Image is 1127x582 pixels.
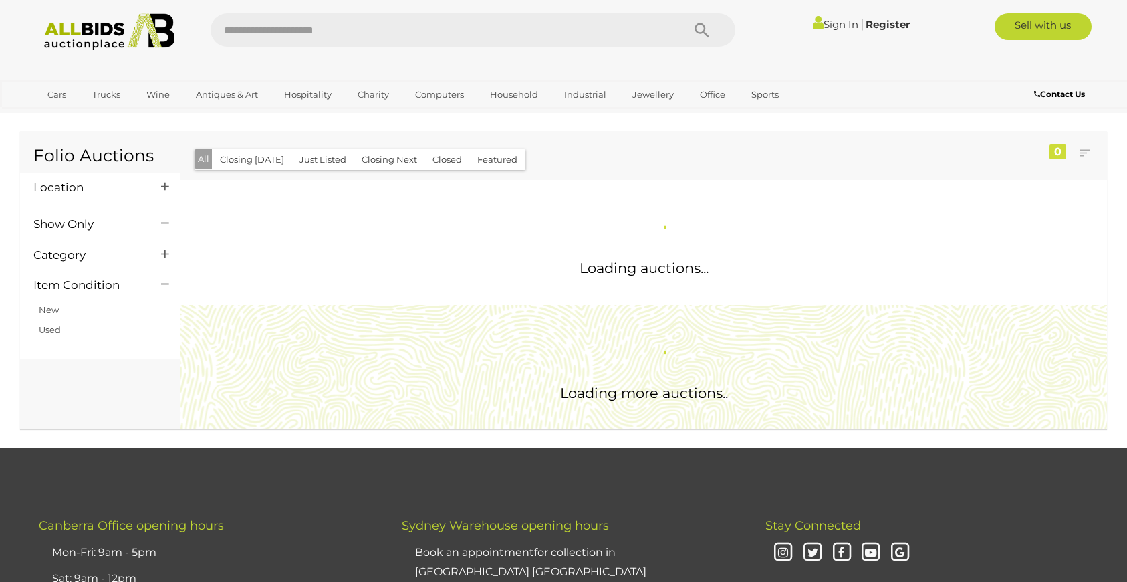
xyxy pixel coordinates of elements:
span: Sydney Warehouse opening hours [402,518,609,533]
a: Industrial [555,84,615,106]
a: Household [481,84,547,106]
a: Antiques & Art [187,84,267,106]
span: Canberra Office opening hours [39,518,224,533]
button: Just Listed [291,149,354,170]
a: [GEOGRAPHIC_DATA] [39,106,151,128]
a: Sell with us [995,13,1092,40]
i: Twitter [801,541,824,565]
i: Facebook [830,541,854,565]
a: Contact Us [1034,87,1088,102]
a: Register [866,18,910,31]
i: Instagram [772,541,795,565]
a: Sports [743,84,787,106]
li: Mon-Fri: 9am - 5pm [49,540,368,566]
a: Hospitality [275,84,340,106]
button: Closing Next [354,149,425,170]
h4: Location [33,181,141,194]
div: 0 [1049,144,1066,159]
img: Allbids.com.au [37,13,182,50]
a: Wine [138,84,178,106]
span: Stay Connected [765,518,861,533]
h1: Folio Auctions [33,147,166,165]
i: Youtube [860,541,883,565]
i: Google [888,541,912,565]
h4: Category [33,249,141,262]
h4: Item Condition [33,279,141,292]
a: Computers [406,84,473,106]
button: All [195,149,213,169]
a: New [39,304,59,315]
a: Office [691,84,734,106]
button: Search [668,13,735,47]
span: Loading auctions... [580,260,709,276]
a: Cars [39,84,75,106]
a: Used [39,324,61,335]
span: | [860,17,864,31]
button: Closing [DATE] [212,149,292,170]
a: Charity [349,84,398,106]
u: Book an appointment [415,546,534,559]
a: Sign In [813,18,858,31]
b: Contact Us [1034,89,1085,99]
a: Jewellery [624,84,682,106]
a: Trucks [84,84,129,106]
button: Closed [424,149,470,170]
h4: Show Only [33,218,141,231]
button: Featured [469,149,525,170]
a: Book an appointmentfor collection in [GEOGRAPHIC_DATA] [GEOGRAPHIC_DATA] [415,546,646,578]
span: Loading more auctions.. [560,385,728,401]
